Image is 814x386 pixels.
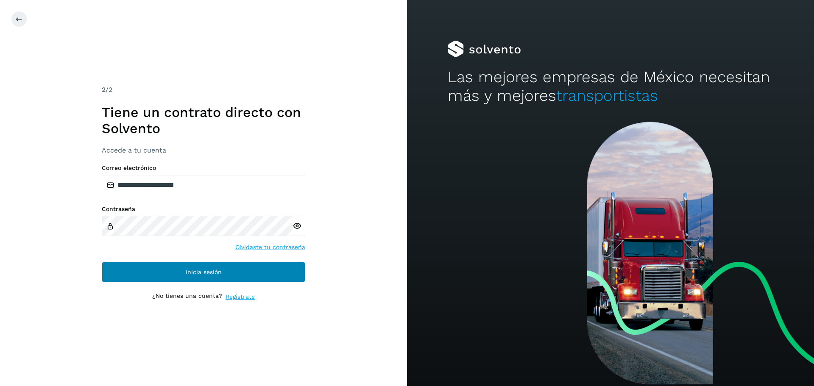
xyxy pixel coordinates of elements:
[102,104,305,137] h1: Tiene un contrato directo con Solvento
[102,146,305,154] h3: Accede a tu cuenta
[556,86,658,105] span: transportistas
[226,292,255,301] a: Regístrate
[102,164,305,172] label: Correo electrónico
[102,205,305,213] label: Contraseña
[102,262,305,282] button: Inicia sesión
[102,85,305,95] div: /2
[152,292,222,301] p: ¿No tienes una cuenta?
[186,269,222,275] span: Inicia sesión
[102,86,106,94] span: 2
[448,68,773,106] h2: Las mejores empresas de México necesitan más y mejores
[235,243,305,252] a: Olvidaste tu contraseña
